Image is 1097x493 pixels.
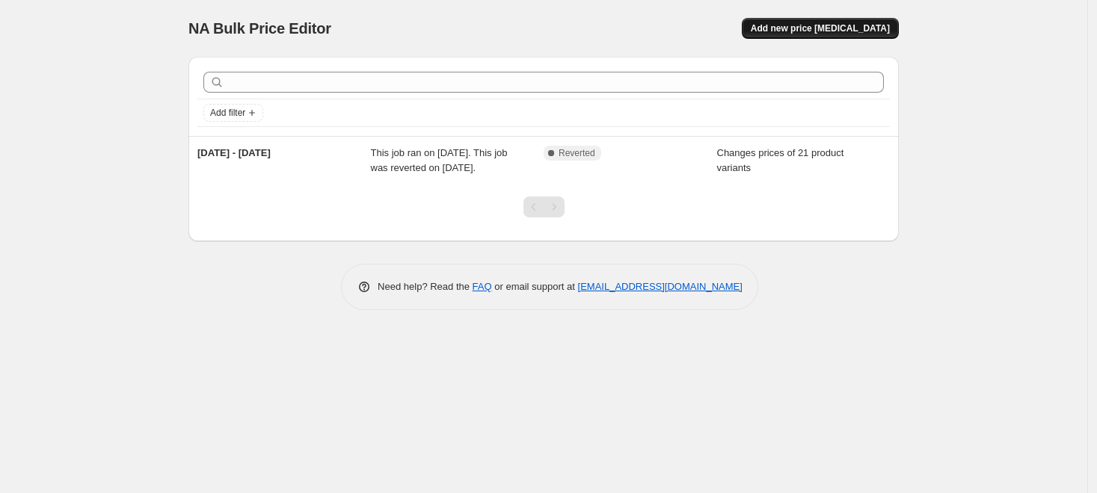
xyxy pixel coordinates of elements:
span: This job ran on [DATE]. This job was reverted on [DATE]. [371,147,508,173]
span: NA Bulk Price Editor [188,20,331,37]
button: Add new price [MEDICAL_DATA] [742,18,899,39]
span: Add new price [MEDICAL_DATA] [751,22,890,34]
button: Add filter [203,104,263,122]
a: [EMAIL_ADDRESS][DOMAIN_NAME] [578,281,743,292]
span: Need help? Read the [378,281,473,292]
span: or email support at [492,281,578,292]
span: Reverted [559,147,595,159]
nav: Pagination [523,196,565,217]
span: [DATE] - [DATE] [197,147,271,158]
span: Add filter [210,107,245,119]
span: Changes prices of 21 product variants [717,147,844,173]
a: FAQ [473,281,492,292]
